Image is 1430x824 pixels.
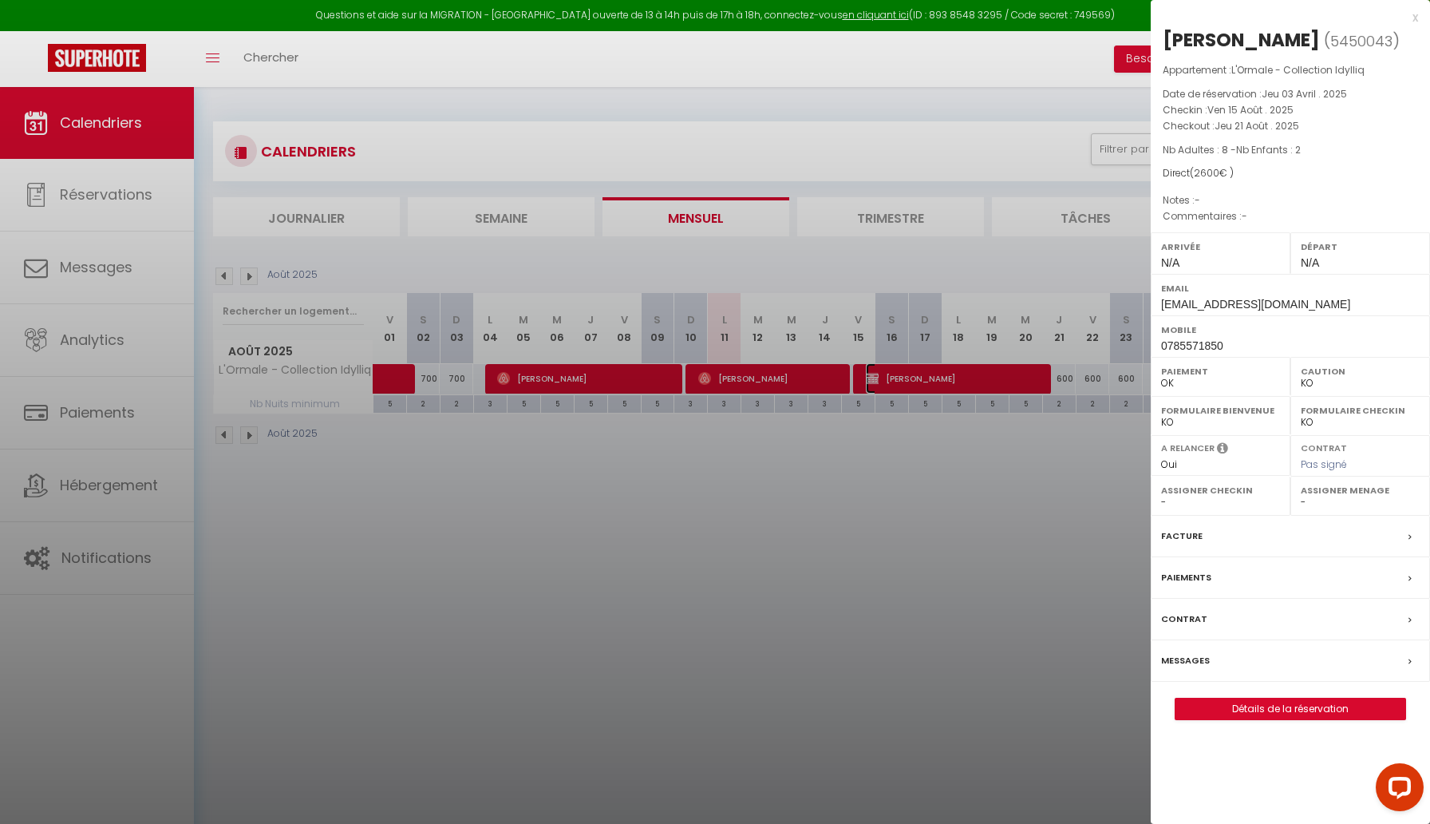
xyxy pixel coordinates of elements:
[1163,143,1301,156] span: Nb Adultes : 8 -
[1236,143,1301,156] span: Nb Enfants : 2
[1163,166,1418,181] div: Direct
[1151,8,1418,27] div: x
[1231,63,1365,77] span: L'Ormale - Collection Idylliq
[1163,102,1418,118] p: Checkin :
[1175,698,1406,720] button: Détails de la réservation
[1242,209,1247,223] span: -
[1163,62,1418,78] p: Appartement :
[1301,239,1420,255] label: Départ
[1163,27,1320,53] div: [PERSON_NAME]
[1163,208,1418,224] p: Commentaires :
[1161,482,1280,498] label: Assigner Checkin
[1163,118,1418,134] p: Checkout :
[1161,652,1210,669] label: Messages
[1161,363,1280,379] label: Paiement
[1330,31,1392,51] span: 5450043
[1195,193,1200,207] span: -
[1163,192,1418,208] p: Notes :
[1301,442,1347,452] label: Contrat
[1190,166,1234,180] span: ( € )
[1161,298,1350,311] span: [EMAIL_ADDRESS][DOMAIN_NAME]
[1194,166,1219,180] span: 2600
[1217,442,1228,459] i: Sélectionner OUI si vous souhaiter envoyer les séquences de messages post-checkout
[1163,86,1418,102] p: Date de réservation :
[1175,699,1405,719] a: Détails de la réservation
[1301,482,1420,498] label: Assigner Menage
[1161,239,1280,255] label: Arrivée
[1262,87,1347,101] span: Jeu 03 Avril . 2025
[1161,611,1207,628] label: Contrat
[1363,757,1430,824] iframe: LiveChat chat widget
[1161,256,1179,269] span: N/A
[1301,256,1319,269] span: N/A
[1161,569,1211,586] label: Paiements
[1161,402,1280,418] label: Formulaire Bienvenue
[1161,280,1420,296] label: Email
[1161,442,1215,455] label: A relancer
[1324,30,1400,52] span: ( )
[1301,363,1420,379] label: Caution
[1161,339,1223,352] span: 0785571850
[1161,322,1420,338] label: Mobile
[1161,528,1203,545] label: Facture
[1215,119,1299,133] span: Jeu 21 Août . 2025
[1301,458,1347,471] span: Pas signé
[1207,103,1294,117] span: Ven 15 Août . 2025
[1301,402,1420,418] label: Formulaire Checkin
